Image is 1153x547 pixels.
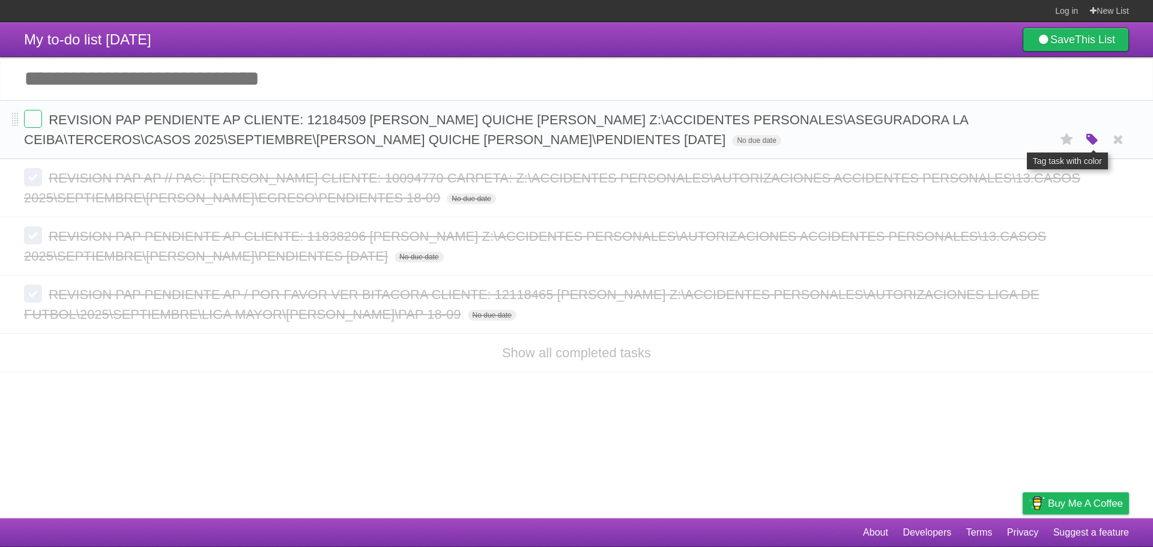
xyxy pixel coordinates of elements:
[732,135,781,146] span: No due date
[24,112,968,147] span: REVISION PAP PENDIENTE AP CLIENTE: 12184509 [PERSON_NAME] QUICHE [PERSON_NAME] Z:\ACCIDENTES PERS...
[903,521,951,544] a: Developers
[468,310,516,321] span: No due date
[24,110,42,128] label: Done
[1048,493,1123,514] span: Buy me a coffee
[863,521,888,544] a: About
[24,287,1039,322] span: REVISION PAP PENDIENTE AP / POR FAVOR VER BITACORA CLIENTE: 12118465 [PERSON_NAME] Z:\ACCIDENTES ...
[1023,28,1129,52] a: SaveThis List
[24,168,42,186] label: Done
[1056,130,1079,150] label: Star task
[1053,521,1129,544] a: Suggest a feature
[1075,34,1115,46] b: This List
[24,285,42,303] label: Done
[24,171,1080,205] span: REVISION PAP AP // PAC: [PERSON_NAME] CLIENTE: 10094770 CARPETA: Z:\ACCIDENTES PERSONALES\AUTORIZ...
[24,226,42,244] label: Done
[395,252,443,262] span: No due date
[1029,493,1045,513] img: Buy me a coffee
[1007,521,1038,544] a: Privacy
[24,229,1046,264] span: REVISION PAP PENDIENTE AP CLIENTE: 11838296 [PERSON_NAME] Z:\ACCIDENTES PERSONALES\AUTORIZACIONES...
[1023,492,1129,515] a: Buy me a coffee
[966,521,993,544] a: Terms
[502,345,651,360] a: Show all completed tasks
[24,31,151,47] span: My to-do list [DATE]
[447,193,495,204] span: No due date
